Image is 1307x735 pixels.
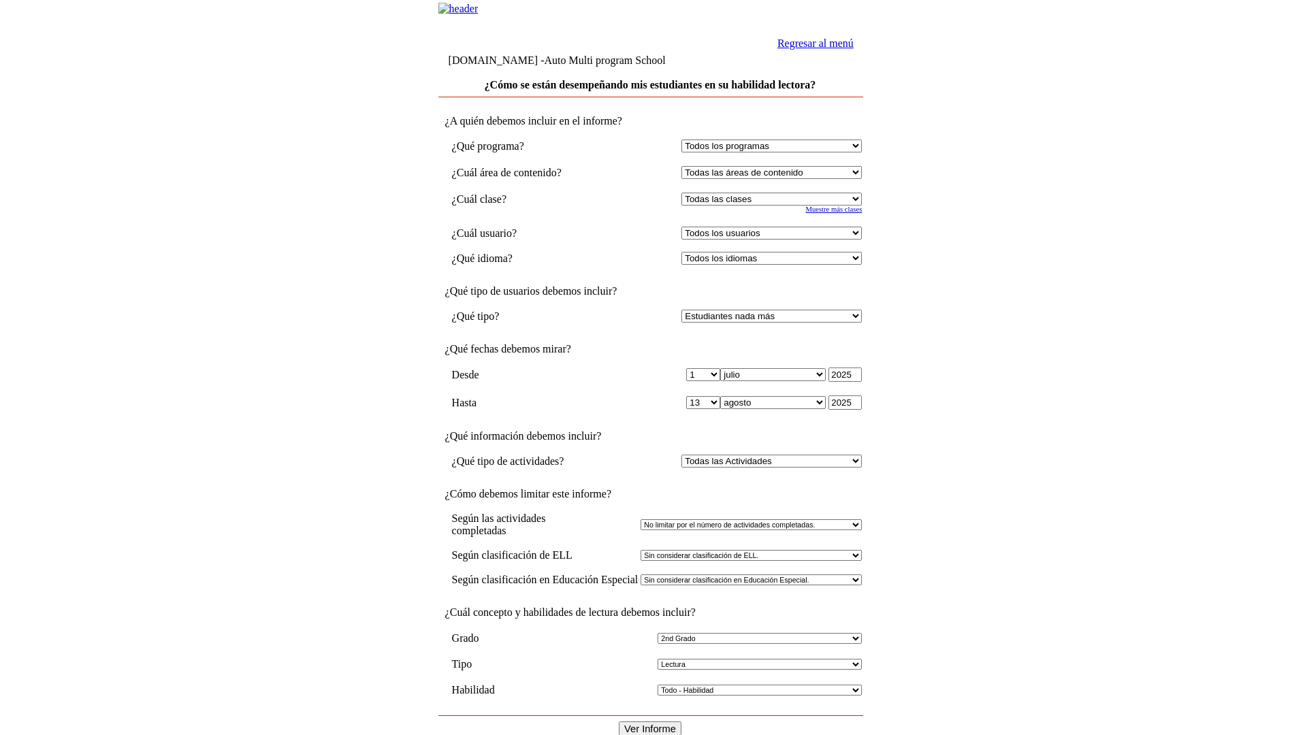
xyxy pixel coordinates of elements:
[452,512,639,537] td: Según las actividades completadas
[452,574,639,586] td: Según clasificación en Educación Especial
[452,632,500,644] td: Grado
[452,140,606,152] td: ¿Qué programa?
[452,167,562,178] nobr: ¿Cuál área de contenido?
[485,79,816,91] a: ¿Cómo se están desempeñando mis estudiantes en su habilidad lectora?
[438,606,862,619] td: ¿Cuál concepto y habilidades de lectura debemos incluir?
[452,455,606,468] td: ¿Qué tipo de actividades?
[452,252,606,265] td: ¿Qué idioma?
[544,54,665,66] nobr: Auto Multi program School
[438,115,862,127] td: ¿A quién debemos incluir en el informe?
[449,54,698,67] td: [DOMAIN_NAME] -
[777,37,854,49] a: Regresar al menú
[805,206,862,213] a: Muestre más clases
[438,343,862,355] td: ¿Qué fechas debemos mirar?
[452,367,606,382] td: Desde
[452,227,606,240] td: ¿Cuál usuario?
[452,193,606,206] td: ¿Cuál clase?
[438,430,862,442] td: ¿Qué información debemos incluir?
[438,3,479,15] img: header
[438,488,862,500] td: ¿Cómo debemos limitar este informe?
[452,658,489,670] td: Tipo
[438,285,862,297] td: ¿Qué tipo de usuarios debemos incluir?
[452,310,606,323] td: ¿Qué tipo?
[452,395,606,410] td: Hasta
[452,684,523,696] td: Habilidad
[452,549,639,561] td: Según clasificación de ELL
